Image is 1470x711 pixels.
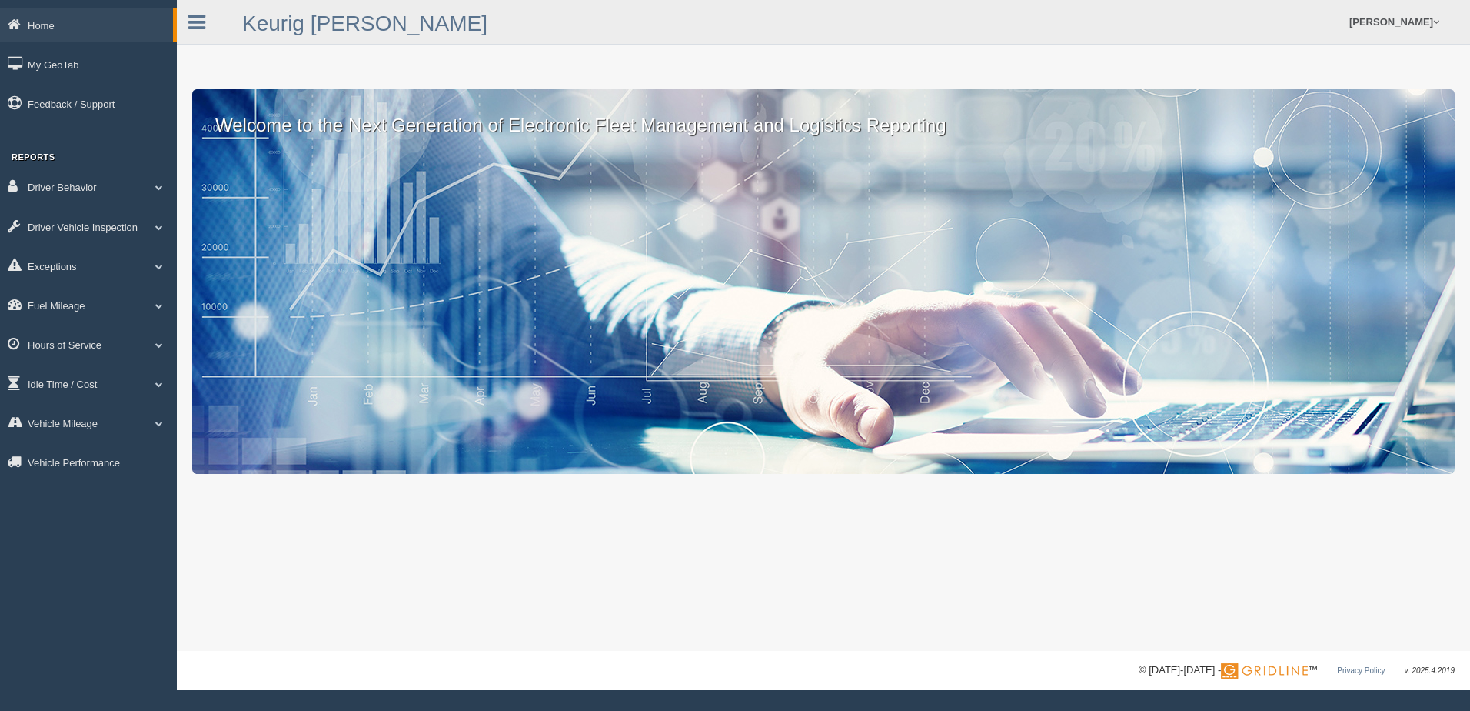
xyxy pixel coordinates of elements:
p: Welcome to the Next Generation of Electronic Fleet Management and Logistics Reporting [192,89,1455,139]
a: Privacy Policy [1337,666,1385,675]
div: © [DATE]-[DATE] - ™ [1139,663,1455,679]
span: v. 2025.4.2019 [1405,666,1455,675]
img: Gridline [1221,663,1308,679]
a: Keurig [PERSON_NAME] [242,12,487,35]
